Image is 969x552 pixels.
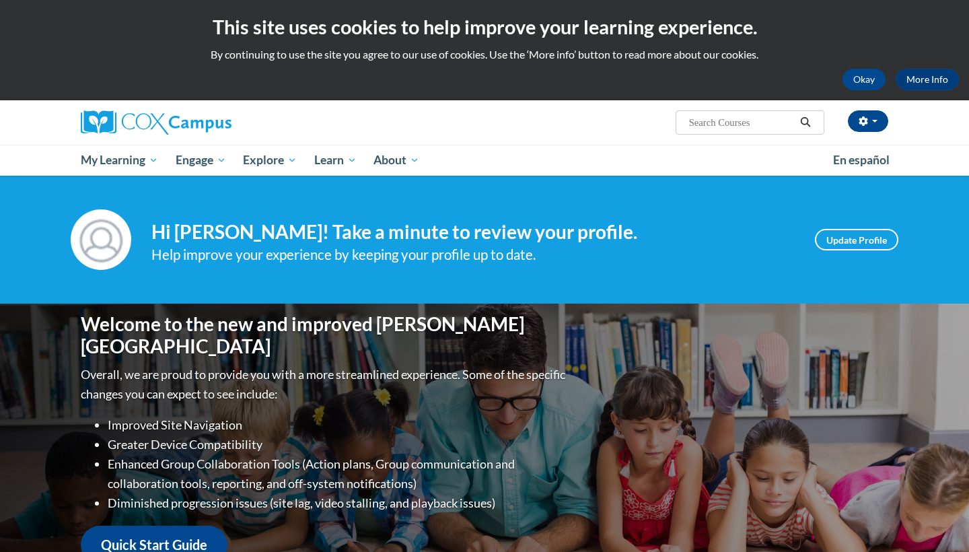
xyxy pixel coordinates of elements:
p: By continuing to use the site you agree to our use of cookies. Use the ‘More info’ button to read... [10,47,959,62]
a: Explore [234,145,306,176]
li: Improved Site Navigation [108,415,569,435]
iframe: Button to launch messaging window [915,498,958,541]
a: About [365,145,429,176]
a: More Info [896,69,959,90]
img: Cox Campus [81,110,231,135]
p: Overall, we are proud to provide you with a more streamlined experience. Some of the specific cha... [81,365,569,404]
div: Main menu [61,145,908,176]
button: Account Settings [848,110,888,132]
span: Explore [243,152,297,168]
li: Diminished progression issues (site lag, video stalling, and playback issues) [108,493,569,513]
li: Enhanced Group Collaboration Tools (Action plans, Group communication and collaboration tools, re... [108,454,569,493]
input: Search Courses [688,114,795,131]
a: En español [824,146,898,174]
div: Help improve your experience by keeping your profile up to date. [151,244,795,266]
span: En español [833,153,890,167]
span: About [373,152,419,168]
img: Profile Image [71,209,131,270]
h4: Hi [PERSON_NAME]! Take a minute to review your profile. [151,221,795,244]
button: Search [795,114,816,131]
button: Okay [842,69,886,90]
a: Cox Campus [81,110,336,135]
li: Greater Device Compatibility [108,435,569,454]
a: My Learning [72,145,167,176]
span: Learn [314,152,357,168]
span: Engage [176,152,226,168]
h1: Welcome to the new and improved [PERSON_NAME][GEOGRAPHIC_DATA] [81,313,569,358]
a: Engage [167,145,235,176]
a: Update Profile [815,229,898,250]
a: Learn [306,145,365,176]
h2: This site uses cookies to help improve your learning experience. [10,13,959,40]
span: My Learning [81,152,158,168]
